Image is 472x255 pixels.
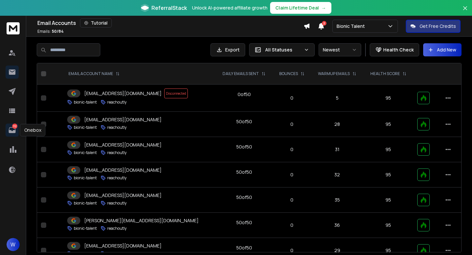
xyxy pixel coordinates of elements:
[84,243,162,249] p: [EMAIL_ADDRESS][DOMAIN_NAME]
[337,23,367,29] p: Bionic Talent
[236,144,252,150] div: 50 of 50
[311,213,364,238] td: 36
[107,226,127,231] p: reachoutly
[107,125,127,130] p: reachoutly
[7,238,20,251] button: W
[364,187,413,213] td: 95
[6,124,19,137] a: 112
[107,100,127,105] p: reachoutly
[52,29,64,34] span: 50 / 84
[322,21,326,26] span: 2
[74,201,97,206] p: bionic-talent
[311,162,364,187] td: 32
[461,4,469,20] button: Close banner
[265,47,301,53] p: All Statuses
[20,124,46,136] div: Onebox
[69,71,120,76] div: EMAIL ACCOUNT NAME
[80,18,112,28] button: Tutorial
[318,71,350,76] p: WARMUP EMAILS
[74,226,97,231] p: bionic-talent
[74,150,97,155] p: bionic-talent
[277,171,307,178] p: 0
[311,85,364,112] td: 5
[277,222,307,228] p: 0
[370,71,400,76] p: HEALTH SCORE
[277,146,307,153] p: 0
[84,192,162,199] p: [EMAIL_ADDRESS][DOMAIN_NAME]
[236,169,252,175] div: 50 of 50
[423,43,462,56] button: Add New
[311,137,364,162] td: 31
[164,88,188,98] span: Disconnected
[84,116,162,123] p: [EMAIL_ADDRESS][DOMAIN_NAME]
[37,29,64,34] p: Emails :
[370,43,419,56] button: Health Check
[223,71,259,76] p: DAILY EMAILS SENT
[322,5,326,11] span: →
[107,201,127,206] p: reachoutly
[74,175,97,181] p: bionic-talent
[84,217,199,224] p: [PERSON_NAME][EMAIL_ADDRESS][DOMAIN_NAME]
[238,91,251,98] div: 0 of 50
[420,23,456,29] p: Get Free Credits
[84,90,162,97] p: [EMAIL_ADDRESS][DOMAIN_NAME]
[364,112,413,137] td: 95
[277,121,307,128] p: 0
[74,100,97,105] p: bionic-talent
[364,213,413,238] td: 95
[236,118,252,125] div: 50 of 50
[236,194,252,201] div: 50 of 50
[406,20,461,33] button: Get Free Credits
[107,150,127,155] p: reachoutly
[74,125,97,130] p: bionic-talent
[277,197,307,203] p: 0
[383,47,414,53] p: Health Check
[364,85,413,112] td: 95
[319,43,361,56] button: Newest
[12,124,17,129] p: 112
[236,245,252,251] div: 50 of 50
[270,2,331,14] button: Claim Lifetime Deal→
[311,187,364,213] td: 35
[210,43,245,56] button: Export
[192,5,267,11] p: Unlock AI-powered affiliate growth
[279,71,298,76] p: BOUNCES
[236,219,252,226] div: 50 of 50
[84,142,162,148] p: [EMAIL_ADDRESS][DOMAIN_NAME]
[364,137,413,162] td: 95
[107,175,127,181] p: reachoutly
[277,247,307,254] p: 0
[37,18,304,28] div: Email Accounts
[151,4,187,12] span: ReferralStack
[364,162,413,187] td: 95
[311,112,364,137] td: 28
[277,95,307,101] p: 0
[84,167,162,173] p: [EMAIL_ADDRESS][DOMAIN_NAME]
